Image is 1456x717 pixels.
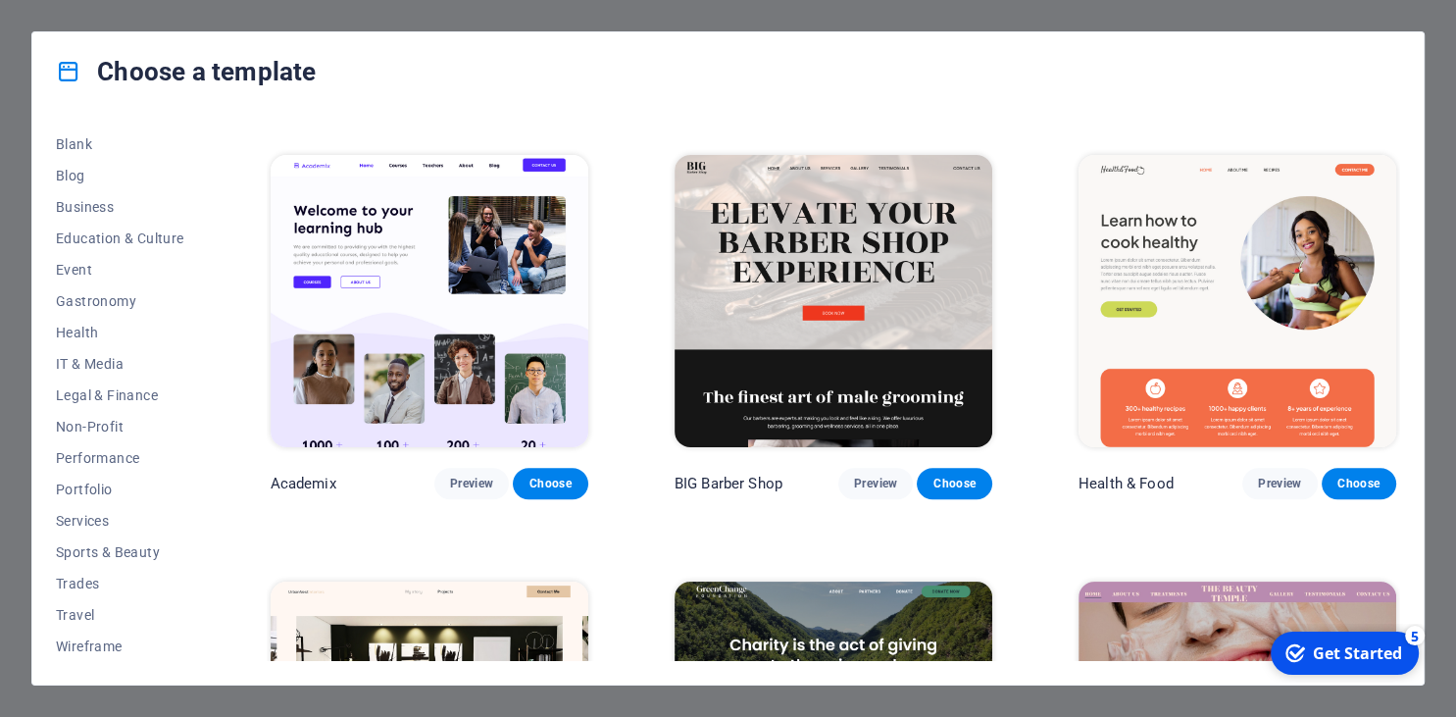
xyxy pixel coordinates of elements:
[513,468,587,499] button: Choose
[434,468,509,499] button: Preview
[53,19,142,40] div: Get Started
[56,230,184,246] span: Education & Culture
[932,476,976,491] span: Choose
[838,468,913,499] button: Preview
[56,639,184,654] span: Wireframe
[450,476,493,491] span: Preview
[56,568,184,599] button: Trades
[56,537,184,568] button: Sports & Beauty
[56,56,316,87] h4: Choose a template
[271,474,336,493] p: Academix
[1242,468,1317,499] button: Preview
[56,482,184,497] span: Portfolio
[917,468,991,499] button: Choose
[1337,476,1381,491] span: Choose
[56,505,184,537] button: Services
[675,155,992,448] img: BIG Barber Shop
[56,380,184,411] button: Legal & Finance
[11,8,159,51] div: Get Started 5 items remaining, 0% complete
[56,450,184,466] span: Performance
[56,599,184,631] button: Travel
[56,262,184,278] span: Event
[56,317,184,348] button: Health
[56,199,184,215] span: Business
[56,607,184,623] span: Travel
[56,325,184,340] span: Health
[56,160,184,191] button: Blog
[145,2,165,22] div: 5
[1322,468,1396,499] button: Choose
[56,544,184,560] span: Sports & Beauty
[56,419,184,435] span: Non-Profit
[1079,474,1174,493] p: Health & Food
[56,387,184,403] span: Legal & Finance
[56,254,184,285] button: Event
[528,476,572,491] span: Choose
[56,285,184,317] button: Gastronomy
[56,136,184,152] span: Blank
[56,513,184,529] span: Services
[56,128,184,160] button: Blank
[56,223,184,254] button: Education & Culture
[1258,476,1301,491] span: Preview
[675,474,782,493] p: BIG Barber Shop
[56,293,184,309] span: Gastronomy
[56,442,184,474] button: Performance
[854,476,897,491] span: Preview
[56,411,184,442] button: Non-Profit
[56,356,184,372] span: IT & Media
[56,474,184,505] button: Portfolio
[56,168,184,183] span: Blog
[271,155,588,448] img: Academix
[56,576,184,591] span: Trades
[56,631,184,662] button: Wireframe
[56,348,184,380] button: IT & Media
[1079,155,1396,448] img: Health & Food
[56,191,184,223] button: Business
